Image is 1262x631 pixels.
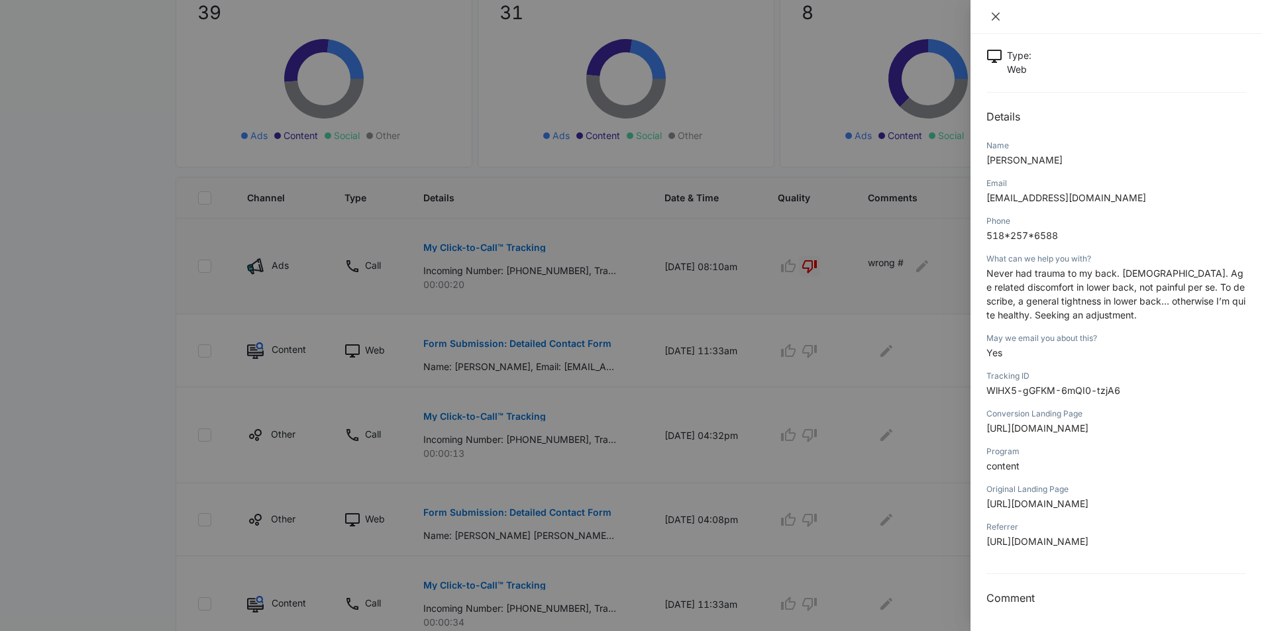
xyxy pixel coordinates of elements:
span: close [990,11,1001,22]
div: Program [986,446,1246,458]
button: Close [986,11,1005,23]
div: Phone [986,215,1246,227]
h2: Details [986,109,1246,124]
span: 518*257*6588 [986,230,1058,241]
div: Tracking ID [986,370,1246,382]
span: [URL][DOMAIN_NAME] [986,498,1088,509]
p: Web [1007,62,1031,76]
div: What can we help you with? [986,253,1246,265]
span: [PERSON_NAME] [986,154,1063,166]
div: Referrer [986,521,1246,533]
div: Conversion Landing Page [986,408,1246,420]
p: Type : [1007,48,1031,62]
div: Original Landing Page [986,483,1246,495]
span: WlHX5-gGFKM-6mQI0-tzjA6 [986,385,1120,396]
span: [URL][DOMAIN_NAME] [986,536,1088,547]
span: content [986,460,1020,471]
div: May we email you about this? [986,332,1246,344]
div: Email [986,177,1246,189]
span: [EMAIL_ADDRESS][DOMAIN_NAME] [986,192,1146,203]
span: Yes [986,347,1002,358]
span: Never had trauma to my back. [DEMOGRAPHIC_DATA]. Age related discomfort in lower back, not painfu... [986,267,1245,320]
span: [URL][DOMAIN_NAME] [986,422,1088,434]
h3: Comment [986,590,1246,606]
div: Name [986,140,1246,152]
